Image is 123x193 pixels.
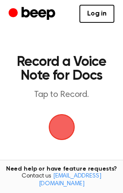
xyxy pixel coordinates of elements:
[49,114,75,140] img: Beep Logo
[9,6,57,22] a: Beep
[39,173,101,187] a: [EMAIL_ADDRESS][DOMAIN_NAME]
[16,90,107,100] p: Tap to Record.
[16,55,107,83] h1: Record a Voice Note for Docs
[5,173,118,188] span: Contact us
[79,5,114,23] a: Log in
